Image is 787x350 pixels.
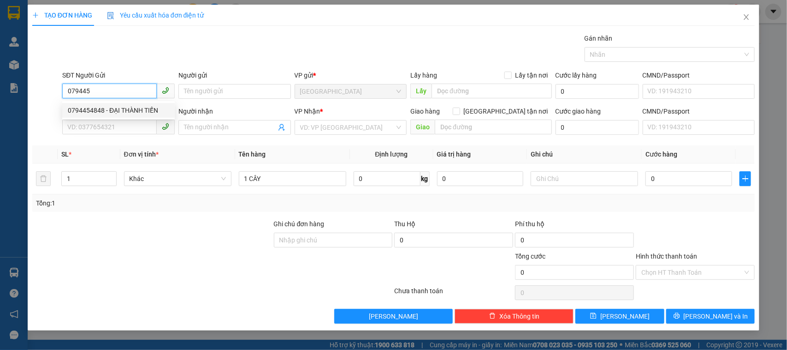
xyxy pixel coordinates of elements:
button: deleteXóa Thông tin [455,309,574,324]
span: Tổng cước [515,253,545,260]
span: phone [162,87,169,94]
div: 0794454848 - ĐẠI THÀNH TIẾN [68,105,169,115]
button: [PERSON_NAME] [334,309,453,324]
input: 0 [437,171,524,186]
span: Lấy hàng [410,72,437,79]
div: Người gửi [178,70,291,80]
span: [PERSON_NAME] [369,311,418,321]
div: Tổng: 1 [36,198,304,208]
button: save[PERSON_NAME] [575,309,664,324]
span: close [743,13,750,21]
input: Cước giao hàng [556,120,639,135]
img: logo.jpg [12,12,58,58]
span: Đơn vị tính [124,151,159,158]
b: Gửi khách hàng [57,13,91,57]
span: save [590,313,597,320]
button: plus [740,171,751,186]
span: Khác [130,172,226,186]
div: CMND/Passport [643,70,755,80]
div: CMND/Passport [643,106,755,116]
label: Cước lấy hàng [556,72,597,79]
span: ĐL Quận 5 [300,84,402,98]
span: delete [489,313,496,320]
span: printer [674,313,680,320]
span: VP Nhận [295,108,320,115]
span: Giao hàng [410,108,440,115]
span: Giao [410,120,435,134]
div: 0794454848 - ĐẠI THÀNH TIẾN [62,103,175,118]
input: Dọc đường [435,120,552,134]
span: Lấy tận nơi [512,70,552,80]
span: [PERSON_NAME] và In [684,311,748,321]
div: Phí thu hộ [515,219,634,233]
div: SĐT Người Gửi [62,70,175,80]
span: Yêu cầu xuất hóa đơn điện tử [107,12,204,19]
span: Thu Hộ [394,220,415,228]
span: kg [420,171,430,186]
span: plus [32,12,39,18]
button: delete [36,171,51,186]
span: [PERSON_NAME] [600,311,650,321]
input: Cước lấy hàng [556,84,639,99]
input: VD: Bàn, Ghế [239,171,346,186]
span: Xóa Thông tin [499,311,539,321]
div: VP gửi [295,70,407,80]
div: Người nhận [178,106,291,116]
img: icon [107,12,114,19]
span: Định lượng [375,151,408,158]
li: (c) 2017 [77,44,127,55]
button: printer[PERSON_NAME] và In [666,309,755,324]
span: Tên hàng [239,151,266,158]
label: Cước giao hàng [556,108,601,115]
input: Ghi chú đơn hàng [274,233,393,247]
span: [GEOGRAPHIC_DATA] tận nơi [460,106,552,116]
b: Phúc An Express [12,60,48,119]
b: [DOMAIN_NAME] [77,35,127,42]
input: Ghi Chú [531,171,638,186]
span: Lấy [410,84,432,98]
label: Ghi chú đơn hàng [274,220,325,228]
div: Chưa thanh toán [394,286,515,302]
span: Giá trị hàng [437,151,471,158]
label: Gán nhãn [585,35,613,42]
span: TẠO ĐƠN HÀNG [32,12,92,19]
span: plus [740,175,751,182]
th: Ghi chú [527,145,642,163]
img: logo.jpg [100,12,122,34]
span: SL [61,151,69,158]
span: phone [162,123,169,130]
button: Close [734,5,759,30]
input: Dọc đường [432,84,552,98]
label: Hình thức thanh toán [636,253,697,260]
span: Cước hàng [645,151,677,158]
span: user-add [278,124,285,131]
